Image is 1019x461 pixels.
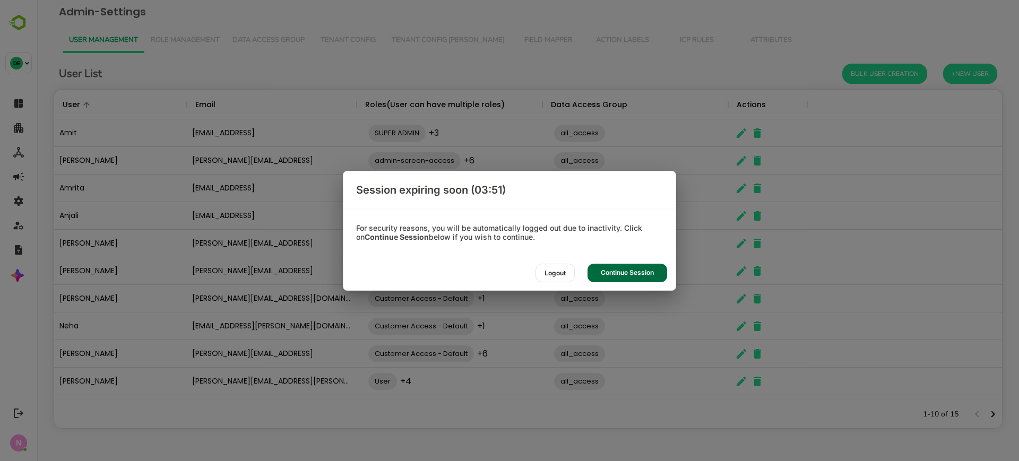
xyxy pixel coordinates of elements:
span: Data Access Group [195,36,267,45]
div: [PERSON_NAME][EMAIL_ADDRESS] [150,257,319,285]
span: all_access [517,154,568,167]
span: User [331,375,360,387]
div: [EMAIL_ADDRESS] [150,119,319,147]
span: all_access [517,265,568,277]
button: Sort [178,99,191,111]
div: [PERSON_NAME] [17,340,150,368]
div: Amrita [17,175,150,202]
div: Continue Session [588,264,667,282]
div: [EMAIL_ADDRESS][PERSON_NAME][DOMAIN_NAME] [150,312,319,340]
span: Customer Access - Default [331,320,437,332]
span: all_access [517,182,568,194]
div: [PERSON_NAME] [17,147,150,175]
div: Email [158,90,178,119]
span: +6 [440,347,451,360]
div: For security reasons, you will be automatically logged out due to inactivity. Click on below if y... [343,224,676,242]
div: [PERSON_NAME][EMAIL_ADDRESS] [150,340,319,368]
span: admin-screen-access [331,154,424,167]
span: +1 [440,320,448,332]
span: Action Labels [555,36,616,45]
span: all_access [517,347,568,360]
span: all_access [517,237,568,249]
div: [EMAIL_ADDRESS] [150,202,319,230]
span: admin-screen-access [331,182,424,194]
span: +3 [392,127,402,139]
span: +1 [440,292,448,305]
span: +2 [427,182,437,194]
div: Actions [700,90,729,119]
span: all_access [517,320,568,332]
button: +New User [906,64,960,84]
div: Roles(User can have multiple roles) [328,90,468,119]
span: Tenant Config [PERSON_NAME] [355,36,468,45]
h6: User List [22,65,65,82]
span: SUPER ADMIN [331,265,388,277]
div: [PERSON_NAME][EMAIL_ADDRESS] [150,230,319,257]
div: [PERSON_NAME] [17,285,150,312]
span: Field Mapper [480,36,542,45]
div: [PERSON_NAME] [17,257,150,285]
span: all_access [517,127,568,139]
span: Role Management [114,36,183,45]
span: all_access [517,375,568,387]
div: [PERSON_NAME][EMAIL_ADDRESS][PERSON_NAME][DOMAIN_NAME] [150,368,319,395]
span: User Management [32,36,101,45]
button: Bulk User Creation [805,64,890,84]
div: Session expiring soon (03:51) [343,171,676,210]
div: [PERSON_NAME] [17,230,150,257]
span: SUPER ADMIN [331,210,388,222]
span: +6 [427,154,437,167]
b: Continue Session [365,232,429,241]
div: [EMAIL_ADDRESS] [150,175,319,202]
span: all_access [517,292,568,305]
span: ICP Rules [629,36,690,45]
span: +1 [392,237,400,249]
div: Neha [17,312,150,340]
span: Customer Access - Default [331,292,437,305]
div: Logout [536,264,575,282]
div: User [25,90,43,119]
button: Sort [43,99,56,111]
span: Attributes [703,36,765,45]
span: SUPER ADMIN [331,127,388,139]
span: Customer Access - Default [331,347,437,360]
div: Anjali [17,202,150,230]
div: Vertical tabs example [25,28,956,53]
div: [PERSON_NAME][EMAIL_ADDRESS][DOMAIN_NAME] [150,285,319,312]
div: The User Data [16,89,965,429]
div: Data Access Group [514,90,590,119]
button: Next page [948,406,964,422]
p: 1-10 of 15 [886,409,921,420]
span: Tenant Config [280,36,342,45]
span: SUPER ADMIN [331,237,388,249]
div: [PERSON_NAME] [17,368,150,395]
div: Amit [17,119,150,147]
span: all_access [517,210,568,222]
span: +4 [363,375,374,387]
div: [PERSON_NAME][EMAIL_ADDRESS] [150,147,319,175]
